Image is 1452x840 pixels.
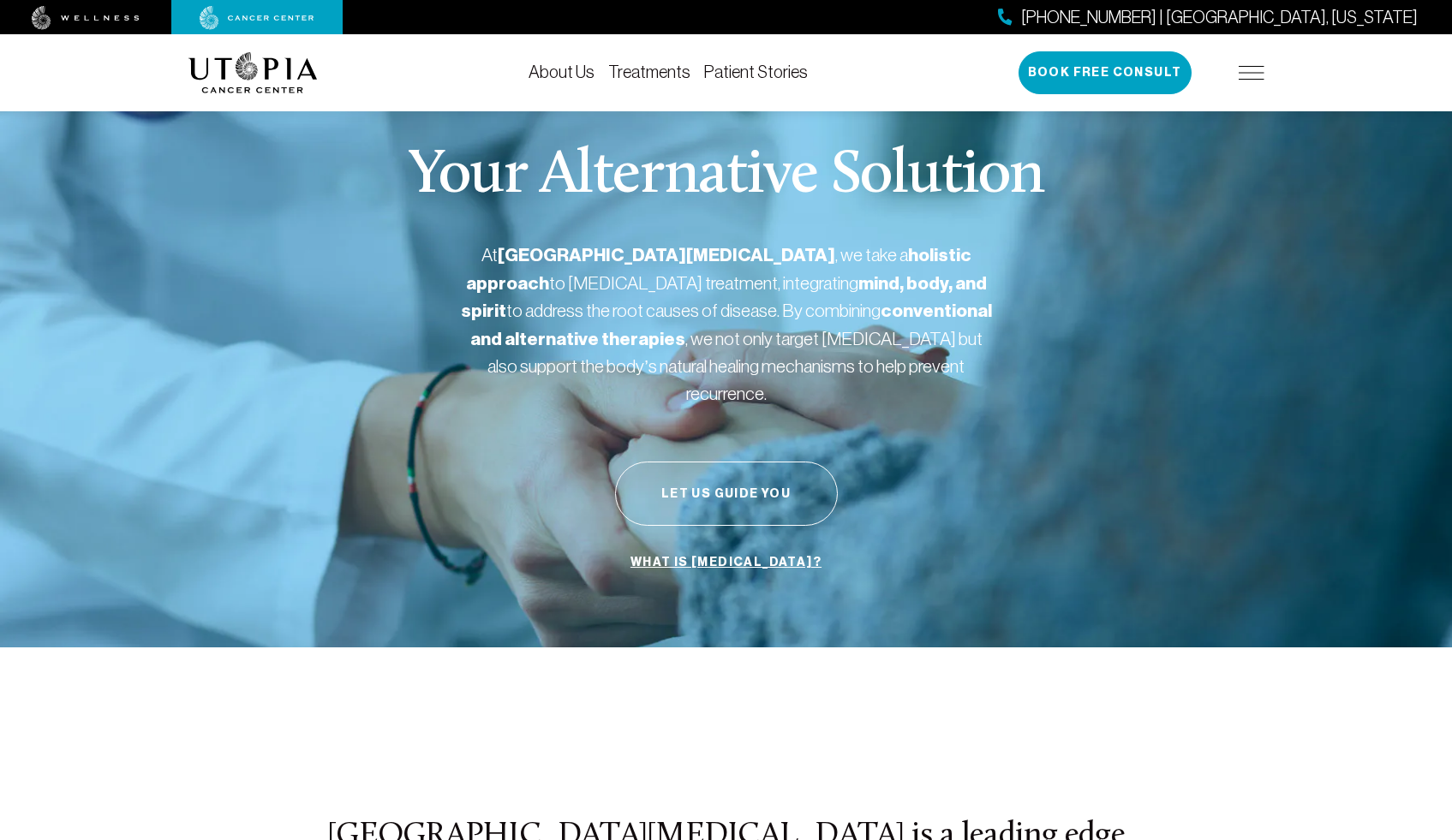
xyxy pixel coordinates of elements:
p: Your Alternative Solution [408,146,1044,207]
a: Treatments [608,63,690,81]
a: [PHONE_NUMBER] | [GEOGRAPHIC_DATA], [US_STATE] [998,5,1418,30]
img: wellness [32,6,140,30]
strong: [GEOGRAPHIC_DATA][MEDICAL_DATA] [498,244,835,266]
span: [PHONE_NUMBER] | [GEOGRAPHIC_DATA], [US_STATE] [1021,5,1418,30]
strong: holistic approach [466,244,971,295]
img: logo [188,52,318,93]
button: Book Free Consult [1019,51,1192,94]
strong: conventional and alternative therapies [470,300,992,350]
a: What is [MEDICAL_DATA]? [626,546,826,579]
img: icon-hamburger [1239,66,1264,80]
button: Let Us Guide You [615,462,838,526]
img: cancer center [200,6,314,30]
p: At , we take a to [MEDICAL_DATA] treatment, integrating to address the root causes of disease. By... [461,241,992,407]
a: About Us [529,63,595,81]
a: Patient Stories [704,63,808,81]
